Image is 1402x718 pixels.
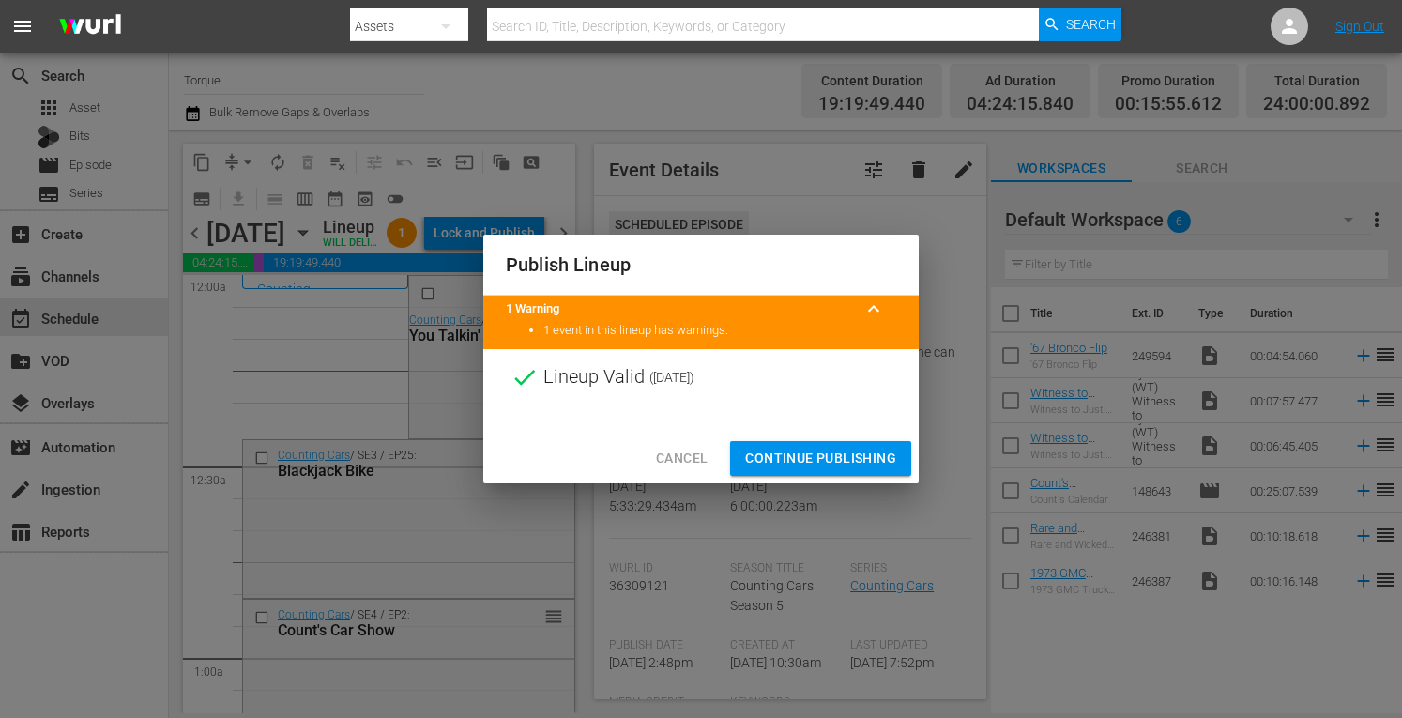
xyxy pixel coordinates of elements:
[851,286,896,331] button: keyboard_arrow_up
[506,250,896,280] h2: Publish Lineup
[656,447,708,470] span: Cancel
[641,441,723,476] button: Cancel
[730,441,911,476] button: Continue Publishing
[506,300,851,318] title: 1 Warning
[745,447,896,470] span: Continue Publishing
[862,298,885,320] span: keyboard_arrow_up
[1066,8,1116,41] span: Search
[1335,19,1384,34] a: Sign Out
[649,363,694,391] span: ( [DATE] )
[543,322,896,340] li: 1 event in this lineup has warnings.
[483,349,919,405] div: Lineup Valid
[11,15,34,38] span: menu
[45,5,135,49] img: ans4CAIJ8jUAAAAAAAAAAAAAAAAAAAAAAAAgQb4GAAAAAAAAAAAAAAAAAAAAAAAAJMjXAAAAAAAAAAAAAAAAAAAAAAAAgAT5G...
